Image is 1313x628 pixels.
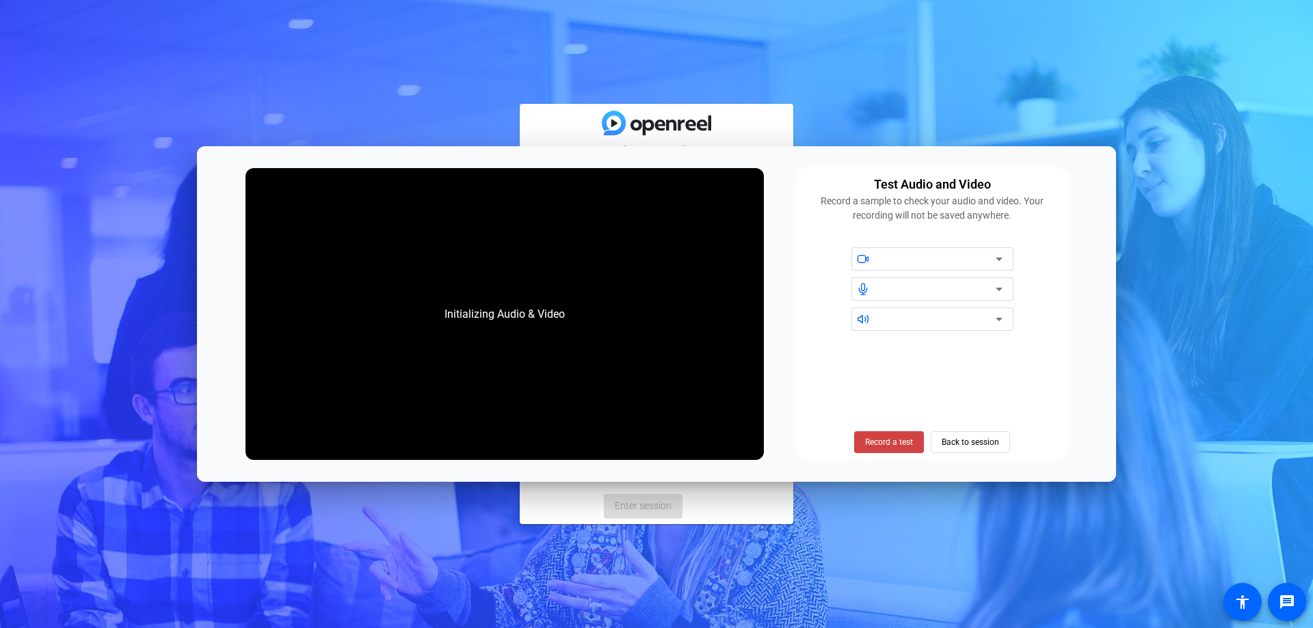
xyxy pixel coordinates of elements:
div: Initializing Audio & Video [431,292,579,336]
mat-icon: message [1279,594,1295,610]
mat-icon: accessibility [1234,594,1251,610]
div: Record a sample to check your audio and video. Your recording will not be saved anywhere. [804,194,1061,223]
button: Record a test [854,431,924,453]
span: Record a test [865,436,913,448]
img: blue-gradient.svg [602,111,711,135]
div: Test Audio and Video [874,175,991,194]
mat-card-subtitle: Select your settings [520,142,793,157]
span: Back to session [942,429,999,455]
button: Back to session [931,431,1010,453]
